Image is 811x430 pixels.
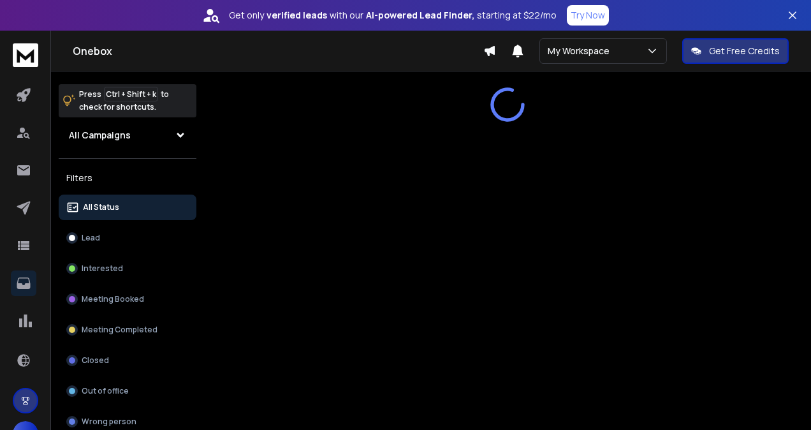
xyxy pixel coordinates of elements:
[571,9,605,22] p: Try Now
[567,5,609,26] button: Try Now
[82,233,100,243] p: Lead
[229,9,557,22] p: Get only with our starting at $22/mo
[82,263,123,274] p: Interested
[82,294,144,304] p: Meeting Booked
[59,169,196,187] h3: Filters
[366,9,474,22] strong: AI-powered Lead Finder,
[709,45,780,57] p: Get Free Credits
[59,195,196,220] button: All Status
[69,129,131,142] h1: All Campaigns
[59,225,196,251] button: Lead
[682,38,789,64] button: Get Free Credits
[13,43,38,67] img: logo
[59,317,196,343] button: Meeting Completed
[548,45,615,57] p: My Workspace
[73,43,483,59] h1: Onebox
[104,87,158,101] span: Ctrl + Shift + k
[59,286,196,312] button: Meeting Booked
[79,88,169,114] p: Press to check for shortcuts.
[82,355,109,366] p: Closed
[83,202,119,212] p: All Status
[59,348,196,373] button: Closed
[82,417,136,427] p: Wrong person
[82,325,157,335] p: Meeting Completed
[267,9,327,22] strong: verified leads
[82,386,129,396] p: Out of office
[59,256,196,281] button: Interested
[59,378,196,404] button: Out of office
[59,122,196,148] button: All Campaigns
